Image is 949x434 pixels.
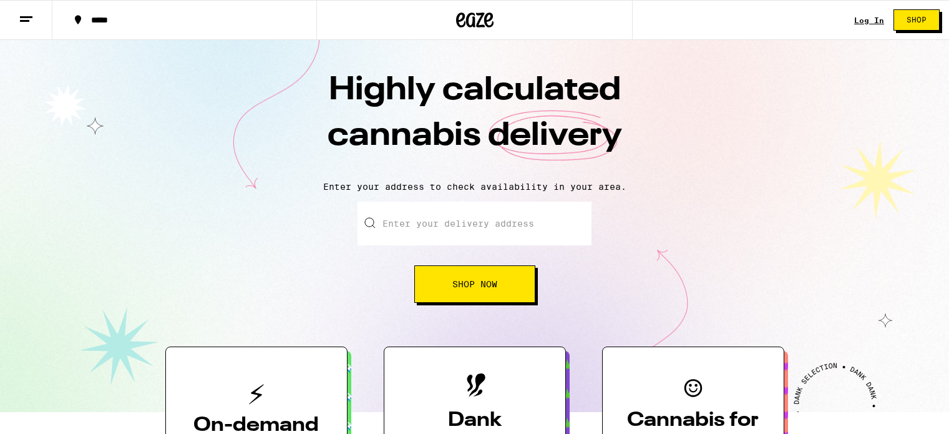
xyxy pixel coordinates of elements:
p: Enter your address to check availability in your area. [12,182,937,192]
div: Log In [854,16,884,24]
span: Shop [907,16,927,24]
button: Shop Now [414,265,535,303]
iframe: Opens a widget where you can find more information [869,397,937,428]
input: Enter your delivery address [358,202,591,245]
button: Shop [893,9,940,31]
span: Shop Now [452,280,497,289]
h1: Highly calculated cannabis delivery [256,68,693,172]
